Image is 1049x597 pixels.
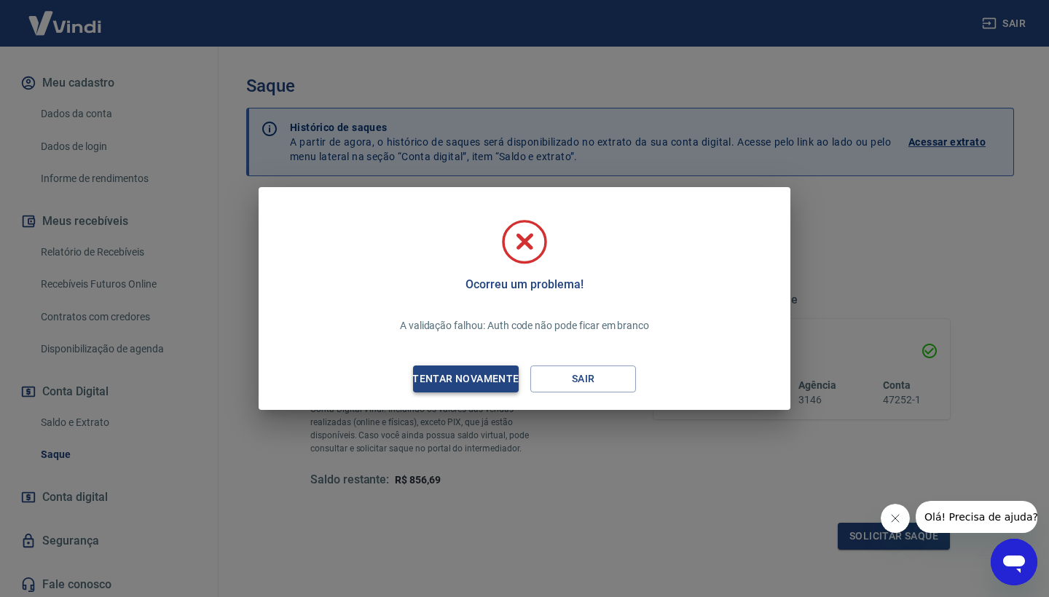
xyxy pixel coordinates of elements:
[916,501,1037,533] iframe: Mensagem da empresa
[400,318,649,333] p: A validação falhou: Auth code não pode ficar em branco
[465,277,583,292] h5: Ocorreu um problema!
[413,365,519,392] button: Tentar novamente
[530,365,636,392] button: Sair
[9,10,122,22] span: Olá! Precisa de ajuda?
[881,504,910,533] iframe: Fechar mensagem
[991,539,1037,585] iframe: Botão para abrir a janela de mensagens
[395,370,536,388] div: Tentar novamente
